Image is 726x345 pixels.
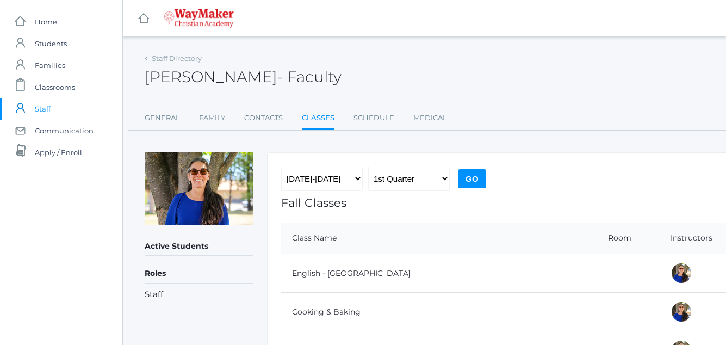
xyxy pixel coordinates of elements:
span: - Faculty [277,67,342,86]
span: Families [35,54,65,76]
div: Stephanie Todhunter [671,301,692,323]
a: Classes [302,107,334,131]
td: English - [GEOGRAPHIC_DATA] [281,254,597,293]
a: Contacts [244,107,283,129]
span: Students [35,33,67,54]
span: Home [35,11,57,33]
a: Medical [413,107,447,129]
th: Room [597,223,660,254]
img: waymaker-logo-stack-white-1602f2b1af18da31a5905e9982d058868370996dac5278e84edea6dabf9a3315.png [164,9,234,28]
h5: Roles [145,264,253,283]
span: Classrooms [35,76,75,98]
li: Staff [145,288,253,301]
a: General [145,107,180,129]
a: Staff Directory [152,54,202,63]
th: Class Name [281,223,597,254]
span: Staff [35,98,51,120]
div: Stephanie Todhunter [671,262,692,284]
span: Communication [35,120,94,141]
a: Family [199,107,225,129]
td: Cooking & Baking [281,293,597,331]
span: Apply / Enroll [35,141,82,163]
h2: [PERSON_NAME] [145,69,342,85]
img: Stephanie Todhunter [145,152,253,225]
h5: Active Students [145,237,253,256]
a: Schedule [353,107,394,129]
input: Go [458,169,486,188]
